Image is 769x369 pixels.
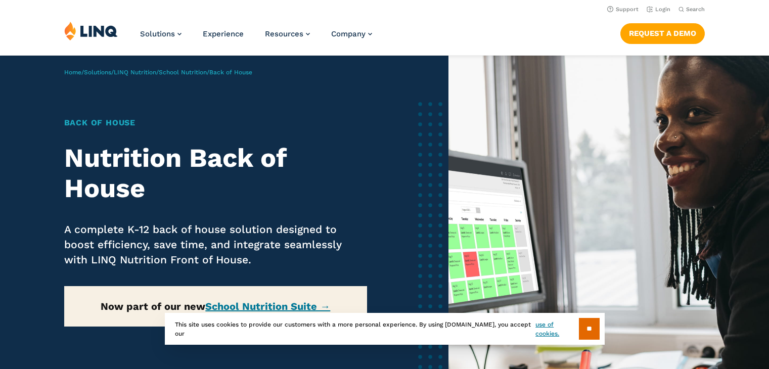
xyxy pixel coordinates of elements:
a: Experience [203,29,244,38]
strong: Now part of our new [101,300,330,312]
span: Company [331,29,366,38]
a: Request a Demo [620,23,705,43]
div: This site uses cookies to provide our customers with a more personal experience. By using [DOMAIN... [165,313,605,345]
span: Search [686,6,705,13]
a: Login [647,6,670,13]
a: Solutions [140,29,182,38]
a: LINQ Nutrition [114,69,156,76]
p: A complete K-12 back of house solution designed to boost efficiency, save time, and integrate sea... [64,222,367,267]
strong: Nutrition Back of House [64,143,287,204]
span: Solutions [140,29,175,38]
a: School Nutrition [159,69,207,76]
nav: Primary Navigation [140,21,372,55]
a: Company [331,29,372,38]
a: Support [607,6,639,13]
a: Home [64,69,81,76]
a: Solutions [84,69,111,76]
span: Back of House [209,69,252,76]
img: LINQ | K‑12 Software [64,21,118,40]
span: Resources [265,29,303,38]
h1: Back of House [64,117,367,129]
button: Open Search Bar [678,6,705,13]
a: Resources [265,29,310,38]
a: School Nutrition Suite → [205,300,330,312]
a: use of cookies. [535,320,578,338]
nav: Button Navigation [620,21,705,43]
span: / / / / [64,69,252,76]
